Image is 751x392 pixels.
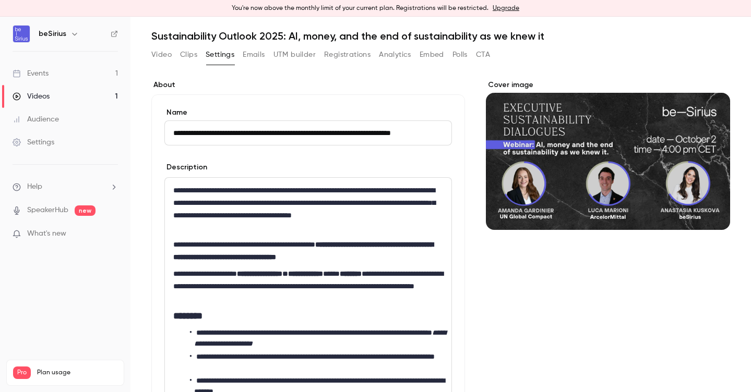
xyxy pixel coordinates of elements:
[37,369,117,377] span: Plan usage
[164,107,452,118] label: Name
[324,46,371,63] button: Registrations
[486,80,730,230] section: Cover image
[420,46,444,63] button: Embed
[39,29,66,39] h6: beSirius
[180,46,197,63] button: Clips
[379,46,411,63] button: Analytics
[206,46,234,63] button: Settings
[493,4,519,13] a: Upgrade
[13,181,118,192] li: help-dropdown-opener
[273,46,316,63] button: UTM builder
[27,205,68,216] a: SpeakerHub
[243,46,265,63] button: Emails
[486,80,730,90] label: Cover image
[13,91,50,102] div: Videos
[452,46,468,63] button: Polls
[164,162,207,173] label: Description
[151,46,172,63] button: Video
[476,46,490,63] button: CTA
[13,137,54,148] div: Settings
[151,80,465,90] label: About
[151,30,730,42] h1: Sustainability Outlook 2025: AI, money, and the end of sustainability as we knew it
[27,228,66,239] span: What's new
[13,68,49,79] div: Events
[13,366,31,379] span: Pro
[13,26,30,42] img: beSirius
[13,114,59,125] div: Audience
[105,229,118,239] iframe: Noticeable Trigger
[75,205,96,216] span: new
[27,181,42,192] span: Help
